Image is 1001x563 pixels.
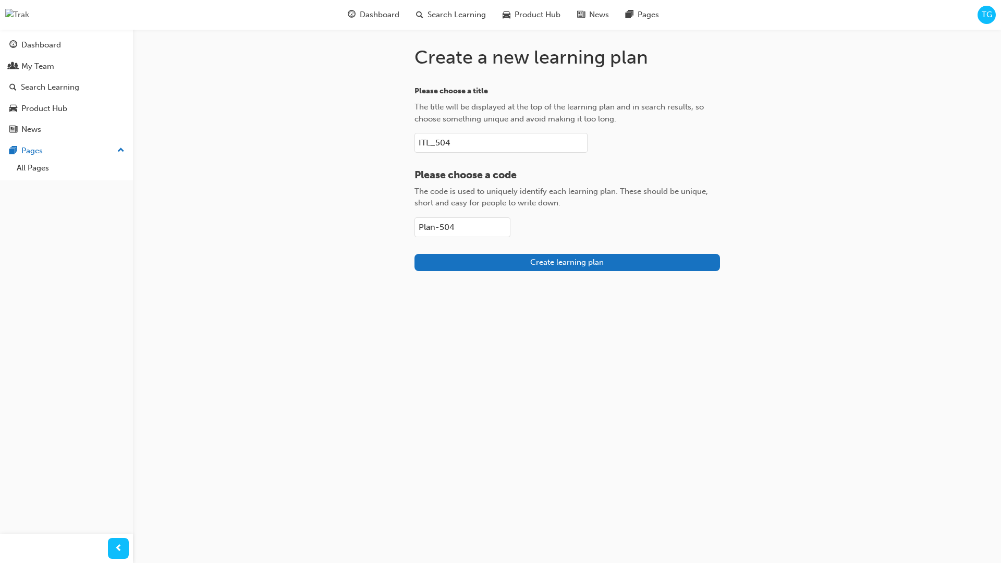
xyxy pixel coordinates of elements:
button: Create learning plan [414,254,720,271]
div: Dashboard [21,39,61,51]
a: News [4,120,129,139]
span: Product Hub [515,9,560,21]
span: guage-icon [9,41,17,50]
a: Product Hub [4,99,129,118]
button: DashboardMy TeamSearch LearningProduct HubNews [4,33,129,141]
div: Product Hub [21,103,67,115]
a: My Team [4,57,129,76]
span: people-icon [9,62,17,71]
a: car-iconProduct Hub [494,4,569,26]
div: My Team [21,60,54,72]
span: News [589,9,609,21]
a: All Pages [13,160,129,176]
span: Search Learning [428,9,486,21]
span: Create learning plan [530,258,604,267]
p: Please choose a code [414,169,720,181]
button: Pages [4,141,129,161]
div: Search Learning [21,81,79,93]
span: The title will be displayed at the top of the learning plan and in search results, so choose some... [414,102,704,124]
span: prev-icon [115,542,123,555]
span: news-icon [577,8,585,21]
a: search-iconSearch Learning [408,4,494,26]
button: TG [978,6,996,24]
span: TG [982,9,992,21]
span: up-icon [117,144,125,157]
span: pages-icon [626,8,633,21]
span: The code is used to uniquely identify each learning plan. These should be unique, short and easy ... [414,187,708,208]
input: Please choose a codeThe code is used to uniquely identify each learning plan. These should be uni... [414,217,510,237]
p: Please choose a title [414,85,720,97]
span: Dashboard [360,9,399,21]
span: car-icon [9,104,17,114]
div: Pages [21,145,43,157]
span: search-icon [416,8,423,21]
a: Search Learning [4,78,129,97]
a: Dashboard [4,35,129,55]
a: news-iconNews [569,4,617,26]
span: car-icon [503,8,510,21]
span: news-icon [9,125,17,134]
input: Please choose a titleThe title will be displayed at the top of the learning plan and in search re... [414,133,588,153]
span: guage-icon [348,8,356,21]
span: Pages [638,9,659,21]
h1: Create a new learning plan [414,46,720,69]
span: pages-icon [9,146,17,156]
a: guage-iconDashboard [339,4,408,26]
img: Trak [5,9,29,21]
span: search-icon [9,83,17,92]
a: pages-iconPages [617,4,667,26]
div: News [21,124,41,136]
